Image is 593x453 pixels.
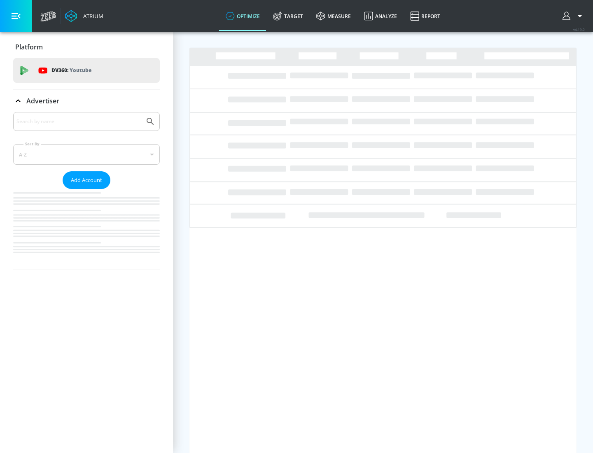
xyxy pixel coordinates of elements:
a: Analyze [357,1,404,31]
a: measure [310,1,357,31]
a: Report [404,1,447,31]
a: Target [266,1,310,31]
nav: list of Advertiser [13,189,160,269]
p: Youtube [70,66,91,75]
div: Advertiser [13,112,160,269]
div: Advertiser [13,89,160,112]
div: Platform [13,35,160,58]
span: v 4.19.0 [573,27,585,32]
a: Atrium [65,10,103,22]
div: A-Z [13,144,160,165]
label: Sort By [23,141,41,147]
span: Add Account [71,175,102,185]
a: optimize [219,1,266,31]
input: Search by name [16,116,141,127]
p: DV360: [51,66,91,75]
button: Add Account [63,171,110,189]
div: Atrium [80,12,103,20]
p: Advertiser [26,96,59,105]
div: DV360: Youtube [13,58,160,83]
p: Platform [15,42,43,51]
